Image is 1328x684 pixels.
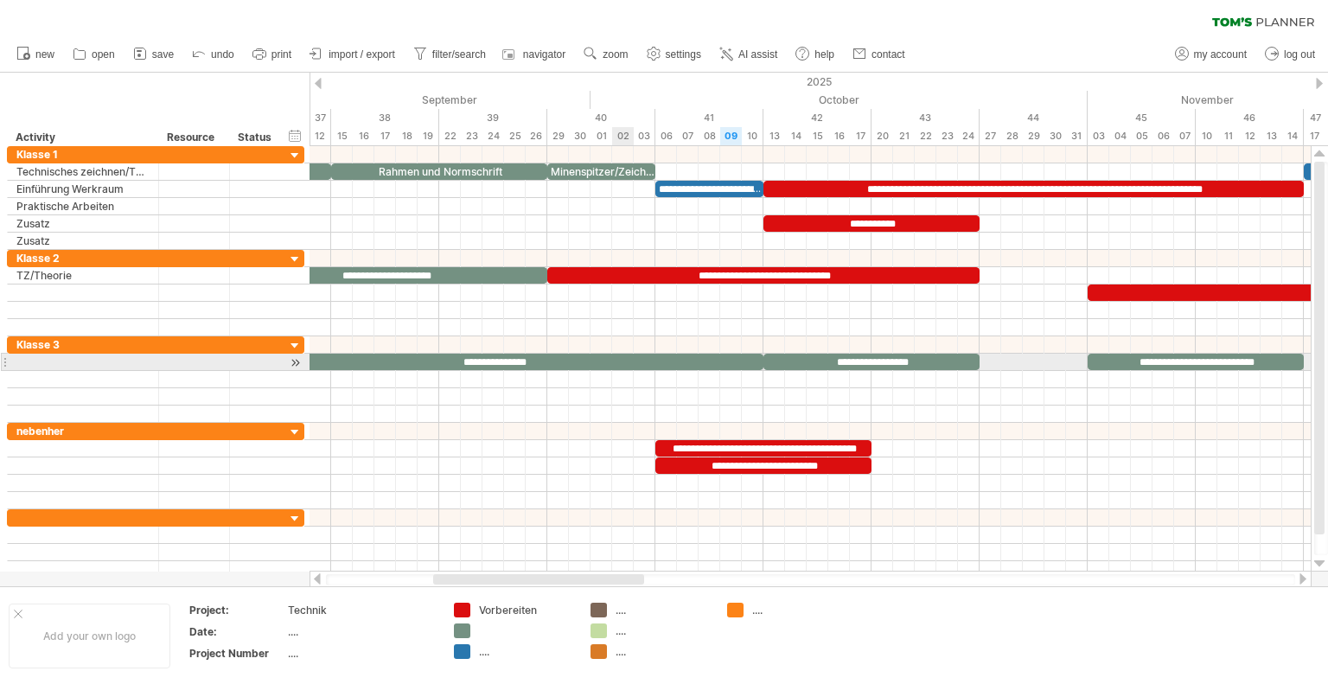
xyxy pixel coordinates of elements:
div: Monday, 20 October 2025 [871,127,893,145]
div: Thursday, 6 November 2025 [1152,127,1174,145]
div: 39 [439,109,547,127]
span: undo [211,48,234,61]
div: Tuesday, 4 November 2025 [1109,127,1131,145]
div: TZ/Theorie [16,267,150,284]
span: help [814,48,834,61]
div: Tuesday, 28 October 2025 [1001,127,1023,145]
a: contact [848,43,910,66]
span: import / export [329,48,395,61]
div: Klasse 3 [16,336,150,353]
span: print [271,48,291,61]
span: log out [1284,48,1315,61]
div: 38 [331,109,439,127]
div: 45 [1088,109,1196,127]
div: 44 [980,109,1088,127]
div: Tuesday, 21 October 2025 [893,127,915,145]
div: Thursday, 30 October 2025 [1044,127,1066,145]
div: October 2025 [591,91,1088,109]
div: nebenher [16,423,150,439]
div: 43 [871,109,980,127]
div: Thursday, 25 September 2025 [504,127,526,145]
div: Wednesday, 5 November 2025 [1131,127,1152,145]
div: Technisches zeichnen/Theorie [16,163,150,180]
div: Wednesday, 24 September 2025 [482,127,504,145]
div: Project: [189,603,284,617]
a: AI assist [715,43,782,66]
div: Friday, 7 November 2025 [1174,127,1196,145]
div: Klasse 1 [16,146,150,163]
span: save [152,48,174,61]
div: Friday, 14 November 2025 [1282,127,1304,145]
div: Thursday, 16 October 2025 [828,127,850,145]
a: open [68,43,120,66]
div: Wednesday, 15 October 2025 [807,127,828,145]
div: Monday, 10 November 2025 [1196,127,1217,145]
div: Tuesday, 23 September 2025 [461,127,482,145]
a: zoom [579,43,633,66]
div: .... [752,603,846,617]
div: Monday, 6 October 2025 [655,127,677,145]
div: Friday, 17 October 2025 [850,127,871,145]
div: Thursday, 18 September 2025 [396,127,418,145]
div: Rahmen und Normschrift [331,163,547,180]
a: help [791,43,840,66]
div: Wednesday, 22 October 2025 [915,127,936,145]
div: Friday, 31 October 2025 [1066,127,1088,145]
div: .... [616,644,710,659]
div: Vorbereiten [479,603,573,617]
a: import / export [305,43,400,66]
a: filter/search [409,43,491,66]
div: Minenspitzer/Zeichenplatte [547,163,655,180]
span: my account [1194,48,1247,61]
div: scroll to activity [287,354,303,372]
div: Thursday, 2 October 2025 [612,127,634,145]
a: settings [642,43,706,66]
span: contact [871,48,905,61]
a: undo [188,43,239,66]
span: settings [666,48,701,61]
div: Monday, 29 September 2025 [547,127,569,145]
span: zoom [603,48,628,61]
div: Friday, 10 October 2025 [742,127,763,145]
a: new [12,43,60,66]
div: Tuesday, 16 September 2025 [353,127,374,145]
div: Einführung Werkraum [16,181,150,197]
div: Friday, 12 September 2025 [310,127,331,145]
div: Monday, 22 September 2025 [439,127,461,145]
div: .... [616,603,710,617]
div: Wednesday, 1 October 2025 [591,127,612,145]
a: my account [1171,43,1252,66]
div: September 2025 [115,91,591,109]
div: Status [238,129,276,146]
div: Technik [288,603,433,617]
div: .... [288,646,433,661]
div: Friday, 3 October 2025 [634,127,655,145]
span: open [92,48,115,61]
div: 42 [763,109,871,127]
div: Friday, 26 September 2025 [526,127,547,145]
div: 46 [1196,109,1304,127]
div: .... [288,624,433,639]
div: Tuesday, 14 October 2025 [785,127,807,145]
div: Tuesday, 30 September 2025 [569,127,591,145]
div: Monday, 17 November 2025 [1304,127,1325,145]
div: .... [479,644,573,659]
div: Tuesday, 7 October 2025 [677,127,699,145]
span: filter/search [432,48,486,61]
span: new [35,48,54,61]
div: Praktische Arbeiten [16,198,150,214]
div: 40 [547,109,655,127]
div: Wednesday, 17 September 2025 [374,127,396,145]
div: Thursday, 13 November 2025 [1261,127,1282,145]
div: Resource [167,129,220,146]
a: navigator [500,43,571,66]
a: print [248,43,297,66]
div: Friday, 19 September 2025 [418,127,439,145]
div: Date: [189,624,284,639]
div: Thursday, 23 October 2025 [936,127,958,145]
div: Wednesday, 12 November 2025 [1239,127,1261,145]
div: Wednesday, 29 October 2025 [1023,127,1044,145]
div: Zusatz [16,215,150,232]
a: save [129,43,179,66]
div: Monday, 27 October 2025 [980,127,1001,145]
